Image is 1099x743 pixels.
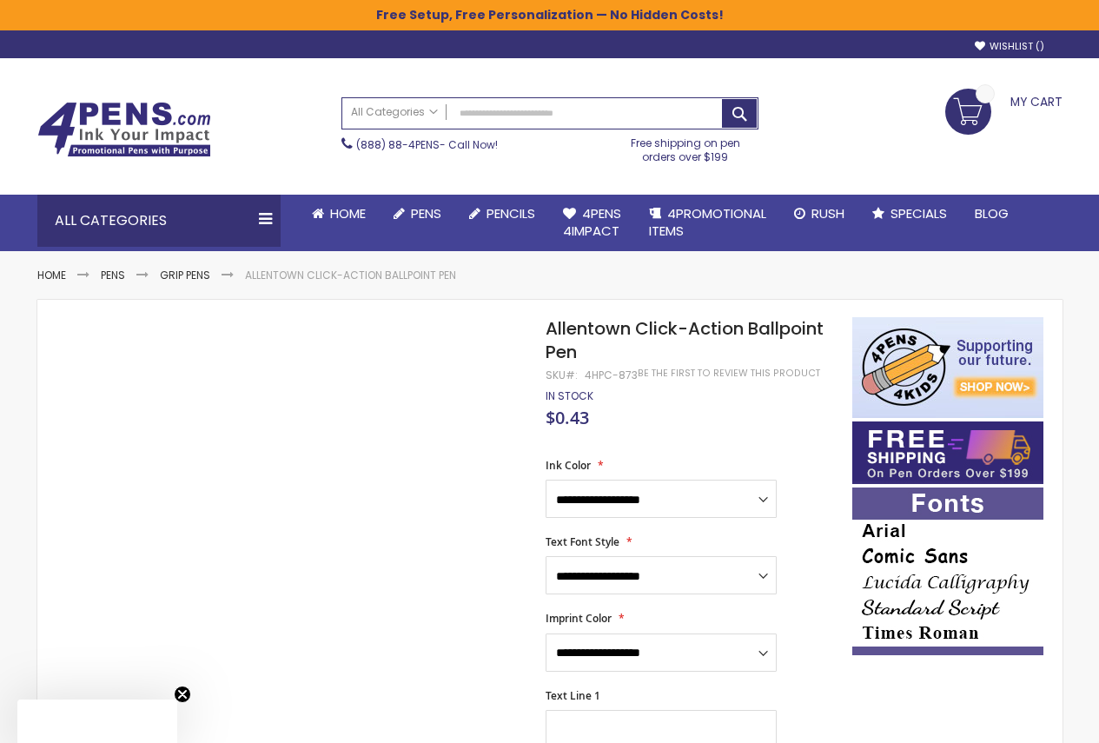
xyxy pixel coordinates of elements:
img: Free shipping on orders over $199 [852,421,1043,484]
span: Blog [975,204,1009,222]
a: 4Pens4impact [549,195,635,251]
div: Free shipping on pen orders over $199 [612,129,758,164]
a: Home [298,195,380,233]
a: Pens [380,195,455,233]
span: Rush [811,204,844,222]
a: (888) 88-4PENS [356,137,440,152]
li: Allentown Click-Action Ballpoint Pen [245,269,456,282]
img: 4Pens Custom Pens and Promotional Products [37,102,211,157]
span: $0.43 [546,406,589,429]
span: Allentown Click-Action Ballpoint Pen [546,316,824,364]
div: Availability [546,389,593,403]
button: Close teaser [174,686,191,703]
a: Be the first to review this product [638,367,820,380]
a: Blog [961,195,1023,233]
span: Text Font Style [546,534,619,549]
a: Pens [101,268,125,282]
a: Pencils [455,195,549,233]
span: 4Pens 4impact [563,204,621,240]
span: Pencils [487,204,535,222]
span: Text Line 1 [546,688,600,703]
img: font-personalization-examples [852,488,1043,655]
a: All Categories [342,98,447,127]
span: 4PROMOTIONAL ITEMS [649,204,766,240]
div: 4HPC-873 [585,368,638,382]
span: Pens [411,204,441,222]
span: Imprint Color [546,611,612,626]
strong: SKU [546,368,578,382]
a: Grip Pens [160,268,210,282]
img: 4pens 4 kids [852,317,1043,418]
a: Home [37,268,66,282]
span: Ink Color [546,458,591,473]
div: All Categories [37,195,281,247]
span: All Categories [351,105,438,119]
a: Wishlist [975,40,1044,53]
a: 4PROMOTIONALITEMS [635,195,780,251]
span: Home [330,204,366,222]
a: Specials [858,195,961,233]
span: In stock [546,388,593,403]
span: Specials [890,204,947,222]
div: Close teaser [17,700,177,743]
span: - Call Now! [356,137,498,152]
a: Rush [780,195,858,233]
